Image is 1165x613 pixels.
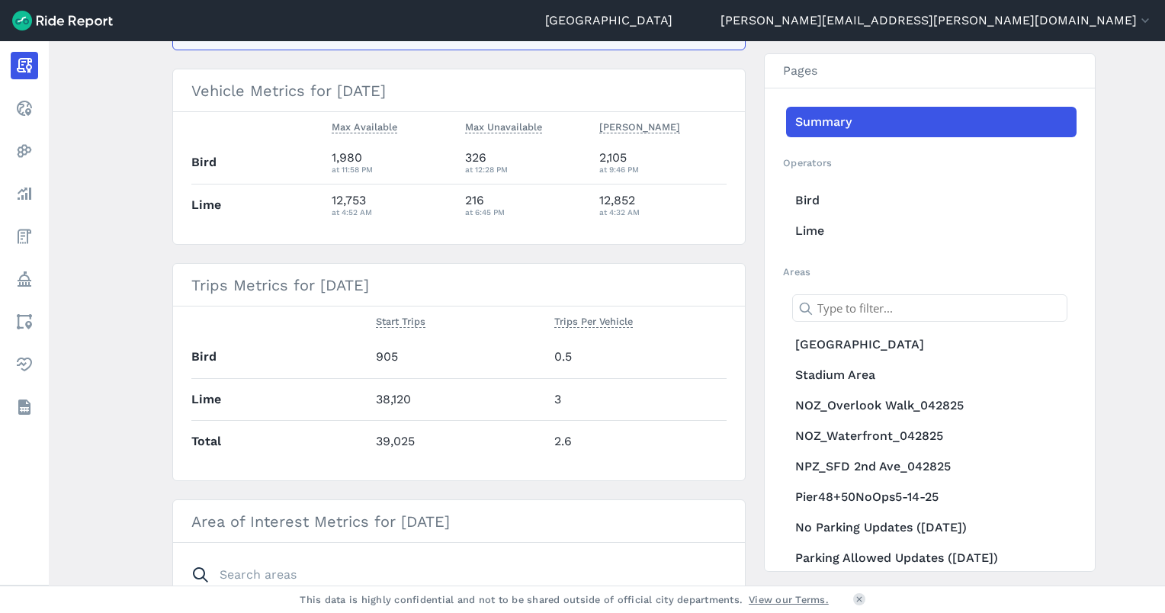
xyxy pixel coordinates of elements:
td: 905 [370,336,548,378]
h2: Areas [783,265,1077,279]
a: Bird [786,185,1077,216]
button: Trips Per Vehicle [554,313,633,331]
td: 3 [548,378,727,420]
h3: Area of Interest Metrics for [DATE] [173,500,745,543]
div: 12,852 [599,191,727,219]
td: 0.5 [548,336,727,378]
div: at 11:58 PM [332,162,454,176]
td: 2.6 [548,420,727,462]
input: Type to filter... [792,294,1067,322]
a: Lime [786,216,1077,246]
th: Bird [191,336,370,378]
div: at 4:32 AM [599,205,727,219]
div: 2,105 [599,149,727,176]
a: Areas [11,308,38,335]
span: Max Available [332,118,397,133]
a: Stadium Area [786,360,1077,390]
img: Ride Report [12,11,113,30]
th: Bird [191,142,326,184]
a: Analyze [11,180,38,207]
div: at 6:45 PM [465,205,587,219]
a: [GEOGRAPHIC_DATA] [786,329,1077,360]
h3: Pages [765,54,1095,88]
a: Policy [11,265,38,293]
th: Total [191,420,370,462]
th: Lime [191,378,370,420]
a: Fees [11,223,38,250]
h2: Operators [783,156,1077,170]
div: 326 [465,149,587,176]
button: Start Trips [376,313,425,331]
td: 38,120 [370,378,548,420]
button: Max Unavailable [465,118,542,136]
div: at 4:52 AM [332,205,454,219]
a: Health [11,351,38,378]
td: 39,025 [370,420,548,462]
button: [PERSON_NAME] [599,118,680,136]
div: 12,753 [332,191,454,219]
a: NOZ_Overlook Walk_042825 [786,390,1077,421]
a: Datasets [11,393,38,421]
h3: Trips Metrics for [DATE] [173,264,745,306]
span: Trips Per Vehicle [554,313,633,328]
a: Summary [786,107,1077,137]
div: 1,980 [332,149,454,176]
a: Parking Allowed Updates ([DATE]) [786,543,1077,573]
button: Max Available [332,118,397,136]
a: [GEOGRAPHIC_DATA] [545,11,672,30]
a: No Parking Updates ([DATE]) [786,512,1077,543]
div: 216 [465,191,587,219]
span: Start Trips [376,313,425,328]
h3: Vehicle Metrics for [DATE] [173,69,745,112]
button: [PERSON_NAME][EMAIL_ADDRESS][PERSON_NAME][DOMAIN_NAME] [721,11,1153,30]
a: View our Terms. [749,592,829,607]
a: NOZ_Waterfront_042825 [786,421,1077,451]
span: [PERSON_NAME] [599,118,680,133]
a: Heatmaps [11,137,38,165]
span: Max Unavailable [465,118,542,133]
input: Search areas [182,561,717,589]
div: at 12:28 PM [465,162,587,176]
a: Report [11,52,38,79]
div: at 9:46 PM [599,162,727,176]
a: NPZ_SFD 2nd Ave_042825 [786,451,1077,482]
a: Realtime [11,95,38,122]
th: Lime [191,184,326,226]
a: Pier48+50NoOps5-14-25 [786,482,1077,512]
